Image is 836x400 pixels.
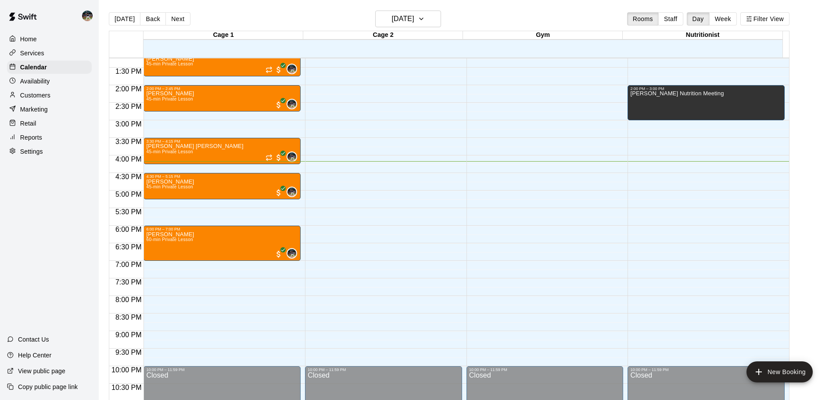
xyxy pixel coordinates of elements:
span: 45-min Private Lesson [146,149,193,154]
span: All customers have paid [274,250,283,259]
div: Nolan Gilbert [287,64,297,74]
span: 3:30 PM [113,138,144,145]
div: 4:30 PM – 5:15 PM [146,174,298,179]
img: Nolan Gilbert [82,11,93,21]
a: Home [7,32,92,46]
span: 4:00 PM [113,155,144,163]
div: Cage 2 [303,31,463,40]
a: Customers [7,89,92,102]
span: 2:30 PM [113,103,144,110]
div: Nolan Gilbert [80,7,99,25]
div: 10:00 PM – 11:59 PM [469,368,621,372]
img: Nolan Gilbert [287,249,296,258]
span: All customers have paid [274,153,283,162]
span: 6:30 PM [113,243,144,251]
span: Recurring event [266,154,273,161]
div: Gym [463,31,623,40]
div: 2:00 PM – 2:45 PM: Mason Buch [144,85,301,112]
span: Nolan Gilbert [290,99,297,109]
p: Home [20,35,37,43]
div: Nolan Gilbert [287,248,297,259]
div: 4:30 PM – 5:15 PM: Stosh Roman [144,173,301,199]
button: Day [687,12,710,25]
span: Nolan Gilbert [290,187,297,197]
button: Filter View [740,12,789,25]
span: 10:30 PM [109,384,144,391]
span: 9:00 PM [113,331,144,339]
a: Retail [7,117,92,130]
a: Availability [7,75,92,88]
p: Services [20,49,44,58]
span: 7:30 PM [113,278,144,286]
a: Marketing [7,103,92,116]
p: Copy public page link [18,382,78,391]
span: 4:30 PM [113,173,144,180]
span: 6:00 PM [113,226,144,233]
p: Retail [20,119,36,128]
button: Next [165,12,190,25]
img: Nolan Gilbert [287,65,296,73]
span: 5:30 PM [113,208,144,216]
p: Calendar [20,63,47,72]
button: Back [140,12,166,25]
div: 6:00 PM – 7:00 PM [146,227,298,231]
h6: [DATE] [392,13,414,25]
button: Week [709,12,737,25]
button: [DATE] [109,12,140,25]
p: Reports [20,133,42,142]
span: 2:00 PM [113,85,144,93]
button: add [746,361,813,382]
p: Settings [20,147,43,156]
img: Nolan Gilbert [287,152,296,161]
span: Nolan Gilbert [290,248,297,259]
img: Nolan Gilbert [287,100,296,108]
span: 1:30 PM [113,68,144,75]
div: 2:00 PM – 3:00 PM [630,86,782,91]
p: Availability [20,77,50,86]
p: Customers [20,91,50,100]
div: 2:00 PM – 2:45 PM [146,86,298,91]
a: Reports [7,131,92,144]
div: 1:00 PM – 1:45 PM: Brady Perlinski [144,50,301,76]
div: Cage 1 [144,31,303,40]
span: 5:00 PM [113,191,144,198]
span: 45-min Private Lesson [146,61,193,66]
span: All customers have paid [274,188,283,197]
button: [DATE] [375,11,441,27]
span: 60-min Private Lesson [146,237,193,242]
img: Nolan Gilbert [287,187,296,196]
span: Nolan Gilbert [290,151,297,162]
p: View public page [18,367,65,375]
a: Calendar [7,61,92,74]
button: Staff [658,12,683,25]
span: 3:00 PM [113,120,144,128]
span: Recurring event [266,66,273,73]
div: 10:00 PM – 11:59 PM [146,368,298,372]
span: All customers have paid [274,101,283,109]
div: Nolan Gilbert [287,99,297,109]
div: 2:00 PM – 3:00 PM: Brady Nutrition Meeting [628,85,785,120]
span: Nolan Gilbert [290,64,297,74]
span: All customers have paid [274,65,283,74]
span: 8:30 PM [113,314,144,321]
p: Marketing [20,105,48,114]
span: 10:00 PM [109,366,144,374]
span: 45-min Private Lesson [146,184,193,189]
span: 9:30 PM [113,349,144,356]
div: Nolan Gilbert [287,151,297,162]
a: Services [7,47,92,60]
div: Nutritionist [623,31,782,40]
div: 10:00 PM – 11:59 PM [630,368,782,372]
a: Settings [7,145,92,158]
p: Help Center [18,351,51,360]
div: Nolan Gilbert [287,187,297,197]
span: 45-min Private Lesson [146,97,193,101]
